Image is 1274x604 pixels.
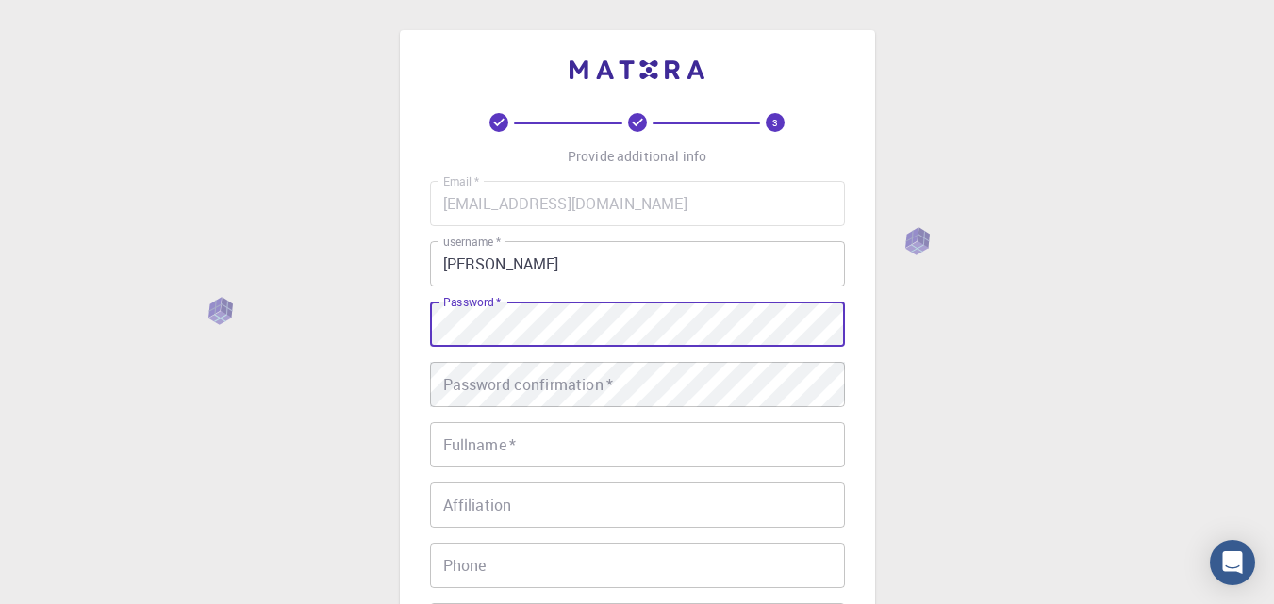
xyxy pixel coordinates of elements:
[1210,540,1255,585] div: Open Intercom Messenger
[772,116,778,129] text: 3
[443,234,501,250] label: username
[443,173,479,189] label: Email
[443,294,501,310] label: Password
[568,147,706,166] p: Provide additional info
